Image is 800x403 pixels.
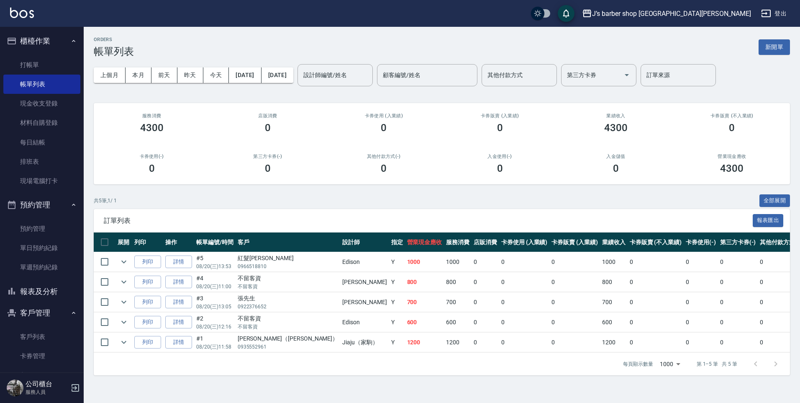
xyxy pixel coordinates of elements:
button: expand row [118,296,130,308]
td: 0 [499,252,550,272]
a: 帳單列表 [3,75,80,94]
a: 單週預約紀錄 [3,258,80,277]
td: 0 [718,313,758,332]
td: 600 [444,313,472,332]
td: 0 [499,333,550,352]
h3: 0 [149,163,155,174]
div: 不留客資 [238,314,338,323]
h3: 0 [381,122,387,134]
h2: 其他付款方式(-) [336,154,432,159]
button: 列印 [134,316,161,329]
td: 800 [405,272,444,292]
td: 0 [549,272,600,292]
a: 材料自購登錄 [3,113,80,132]
h2: 入金使用(-) [452,154,548,159]
td: 0 [684,333,718,352]
button: save [558,5,574,22]
h3: 0 [497,163,503,174]
button: expand row [118,316,130,328]
h3: 0 [613,163,619,174]
th: 服務消費 [444,232,472,252]
td: 0 [684,252,718,272]
td: 1000 [444,252,472,272]
td: 800 [444,272,472,292]
button: 今天 [203,67,229,83]
td: #4 [194,272,236,292]
td: 0 [718,272,758,292]
img: Logo [10,8,34,18]
h3: 0 [265,163,271,174]
td: 0 [684,292,718,312]
td: 0 [549,333,600,352]
td: [PERSON_NAME] [340,272,389,292]
td: 0 [684,313,718,332]
td: #3 [194,292,236,312]
td: 0 [499,313,550,332]
td: 0 [472,313,499,332]
td: 0 [472,292,499,312]
td: 1200 [444,333,472,352]
h2: 第三方卡券(-) [220,154,315,159]
button: 登出 [758,6,790,21]
button: expand row [118,336,130,349]
button: 報表匯出 [753,214,784,227]
th: 指定 [389,232,405,252]
a: 詳情 [165,336,192,349]
td: 0 [499,292,550,312]
button: 客戶管理 [3,302,80,324]
h3: 0 [381,163,387,174]
td: 0 [628,313,684,332]
button: Open [620,68,633,82]
button: 新開單 [759,39,790,55]
p: 0922376652 [238,303,338,310]
td: Y [389,292,405,312]
h3: 0 [497,122,503,134]
a: 詳情 [165,316,192,329]
p: 0935552961 [238,343,338,351]
th: 第三方卡券(-) [718,232,758,252]
h3: 4300 [604,122,628,134]
p: 08/20 (三) 13:05 [196,303,233,310]
p: 不留客資 [238,323,338,331]
div: 紅髮[PERSON_NAME] [238,254,338,263]
td: 1200 [405,333,444,352]
td: 0 [628,333,684,352]
h2: 卡券販賣 (不入業績) [684,113,780,119]
div: 張先生 [238,294,338,303]
td: 0 [628,252,684,272]
button: 昨天 [177,67,203,83]
a: 預約管理 [3,219,80,238]
button: 列印 [134,256,161,269]
a: 詳情 [165,296,192,309]
a: 新開單 [759,43,790,51]
p: 服務人員 [26,388,68,396]
p: 不留客資 [238,283,338,290]
a: 現場電腦打卡 [3,171,80,191]
td: Y [389,313,405,332]
button: 全部展開 [759,194,790,207]
a: 詳情 [165,276,192,289]
span: 訂單列表 [104,217,753,225]
th: 客戶 [236,232,341,252]
h2: 入金儲值 [568,154,664,159]
p: 08/20 (三) 12:16 [196,323,233,331]
td: [PERSON_NAME] [340,292,389,312]
button: 櫃檯作業 [3,30,80,52]
th: 展開 [115,232,132,252]
td: #1 [194,333,236,352]
a: 詳情 [165,256,192,269]
h2: 卡券販賣 (入業績) [452,113,548,119]
a: 客戶列表 [3,327,80,346]
td: 0 [499,272,550,292]
button: expand row [118,276,130,288]
button: 列印 [134,276,161,289]
p: 每頁顯示數量 [623,360,653,368]
td: 0 [718,292,758,312]
button: 預約管理 [3,194,80,216]
div: J’s barber shop [GEOGRAPHIC_DATA][PERSON_NAME] [592,8,751,19]
td: #5 [194,252,236,272]
h3: 0 [729,122,735,134]
td: #2 [194,313,236,332]
th: 卡券使用(-) [684,232,718,252]
th: 帳單編號/時間 [194,232,236,252]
